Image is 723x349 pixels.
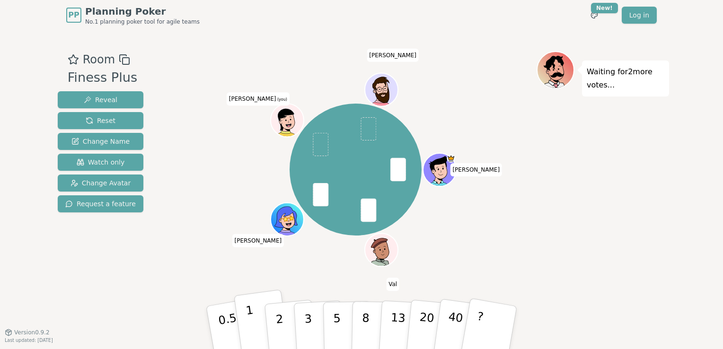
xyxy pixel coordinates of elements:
[586,7,603,24] button: New!
[77,157,125,167] span: Watch only
[447,154,456,163] span: Alex is the host
[227,92,290,105] span: Click to change your name
[68,68,138,87] div: Finess Plus
[85,18,200,26] span: No.1 planning poker tool for agile teams
[58,154,143,171] button: Watch only
[386,278,399,291] span: Click to change your name
[83,51,115,68] span: Room
[5,338,53,343] span: Last updated: [DATE]
[65,199,136,209] span: Request a feature
[5,329,50,336] button: Version0.9.2
[272,105,303,136] button: Click to change your avatar
[276,97,287,102] span: (you)
[587,65,664,92] p: Waiting for 2 more votes...
[71,137,130,146] span: Change Name
[14,329,50,336] span: Version 0.9.2
[68,9,79,21] span: PP
[71,178,131,188] span: Change Avatar
[58,174,143,192] button: Change Avatar
[450,163,502,176] span: Click to change your name
[68,51,79,68] button: Add as favourite
[58,91,143,108] button: Reveal
[58,195,143,212] button: Request a feature
[66,5,200,26] a: PPPlanning PokerNo.1 planning poker tool for agile teams
[232,234,284,247] span: Click to change your name
[86,116,115,125] span: Reset
[84,95,117,105] span: Reveal
[85,5,200,18] span: Planning Poker
[58,112,143,129] button: Reset
[622,7,657,24] a: Log in
[591,3,618,13] div: New!
[367,48,419,61] span: Click to change your name
[58,133,143,150] button: Change Name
